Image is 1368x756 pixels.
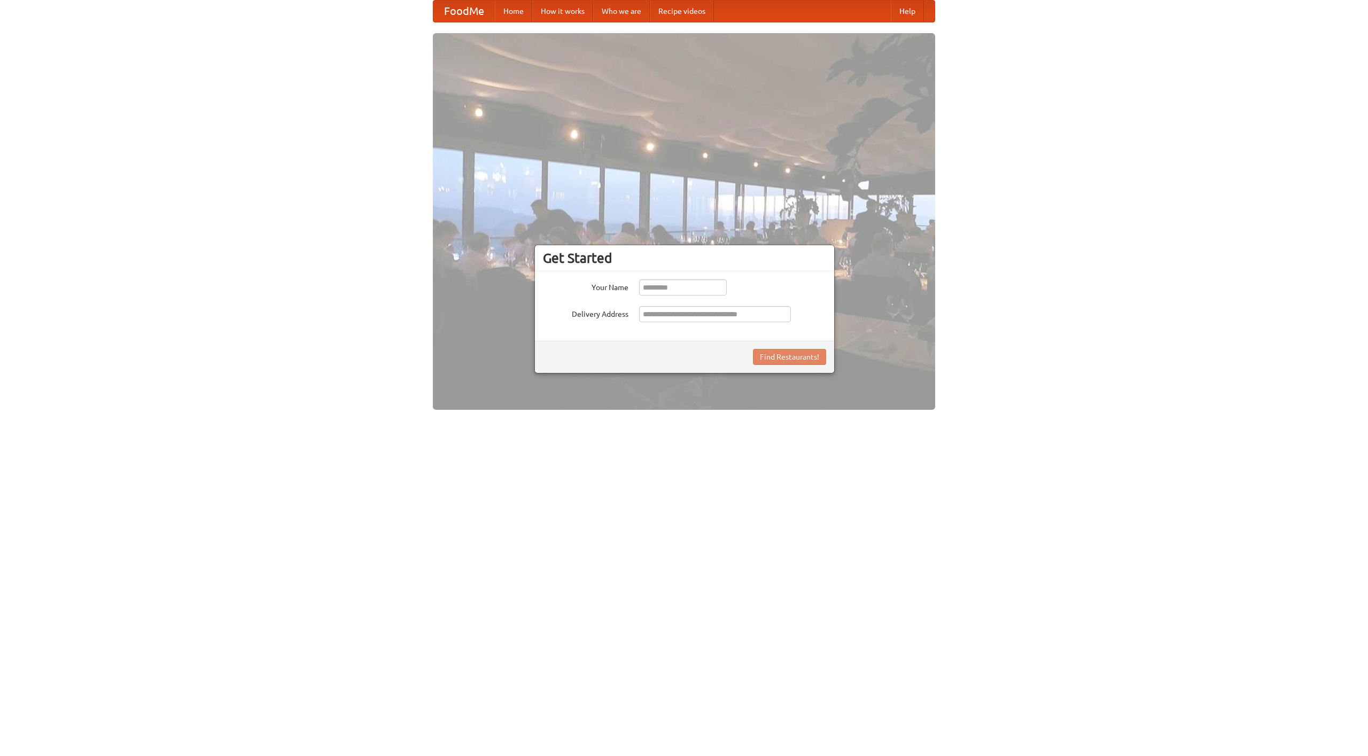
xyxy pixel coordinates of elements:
label: Delivery Address [543,306,628,319]
a: How it works [532,1,593,22]
a: Recipe videos [650,1,714,22]
a: Who we are [593,1,650,22]
button: Find Restaurants! [753,349,826,365]
a: Help [891,1,924,22]
a: Home [495,1,532,22]
h3: Get Started [543,250,826,266]
a: FoodMe [433,1,495,22]
label: Your Name [543,279,628,293]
